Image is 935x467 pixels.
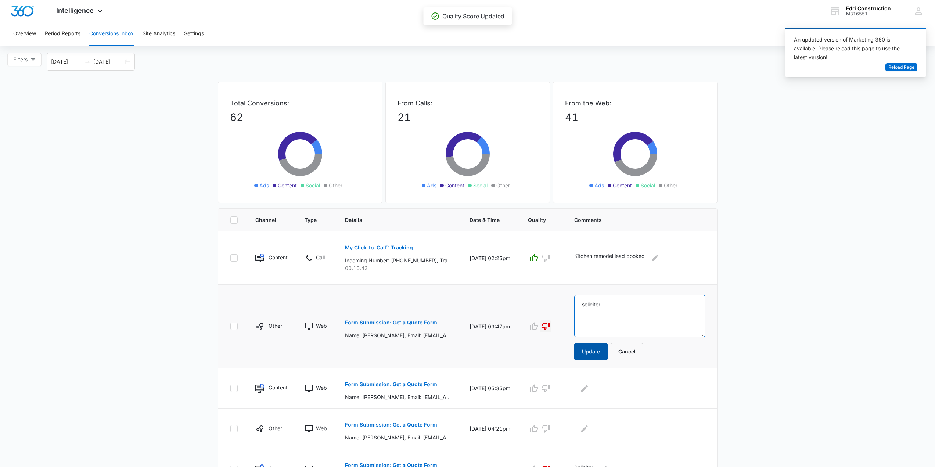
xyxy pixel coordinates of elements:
p: Content [269,254,287,261]
p: From Calls: [398,98,538,108]
p: Name: [PERSON_NAME], Email: [EMAIL_ADDRESS][DOMAIN_NAME], Phone: [PHONE_NUMBER], What Service(s) ... [345,393,452,401]
div: An updated version of Marketing 360 is available. Please reload this page to use the latest version! [794,35,909,62]
p: From the Web: [565,98,705,108]
p: My Click-to-Call™ Tracking [345,245,413,250]
span: Details [345,216,441,224]
p: Other [269,424,282,432]
span: Date & Time [470,216,500,224]
button: Conversions Inbox [89,22,134,46]
button: Edit Comments [579,423,590,435]
span: Content [278,182,297,189]
div: account name [846,6,891,11]
span: swap-right [84,59,90,65]
button: Period Reports [45,22,80,46]
span: Comments [574,216,695,224]
span: Intelligence [56,7,94,14]
span: Ads [427,182,436,189]
p: Form Submission: Get a Quote Form [345,320,437,325]
span: Content [445,182,464,189]
td: [DATE] 09:47am [461,285,519,368]
span: Other [664,182,677,189]
span: Other [329,182,342,189]
p: Web [316,322,327,330]
div: account id [846,11,891,17]
button: Form Submission: Get a Quote Form [345,376,437,393]
button: Form Submission: Get a Quote Form [345,416,437,434]
p: Kitchen remodel lead booked [574,252,645,264]
span: Content [613,182,632,189]
span: Quality [528,216,546,224]
p: Call [316,254,325,261]
span: Social [473,182,488,189]
span: Ads [259,182,269,189]
p: Incoming Number: [PHONE_NUMBER], Tracking Number: [PHONE_NUMBER], Ring To: [PHONE_NUMBER], Caller... [345,256,452,264]
p: 41 [565,109,705,125]
button: Overview [13,22,36,46]
span: Reload Page [888,64,914,71]
p: Web [316,424,327,432]
p: Quality Score Updated [442,12,504,21]
p: Total Conversions: [230,98,370,108]
span: Channel [255,216,276,224]
span: Social [306,182,320,189]
td: [DATE] 02:25pm [461,231,519,285]
button: Edit Comments [649,252,661,264]
span: Filters [13,55,28,64]
p: Web [316,384,327,392]
input: Start date [51,58,82,66]
span: Social [641,182,655,189]
button: My Click-to-Call™ Tracking [345,239,413,256]
textarea: solicitor [574,295,705,337]
button: Edit Comments [579,382,590,394]
button: Site Analytics [143,22,175,46]
p: 00:10:43 [345,264,452,272]
p: Form Submission: Get a Quote Form [345,382,437,387]
p: Form Submission: Get a Quote Form [345,422,437,427]
input: End date [93,58,124,66]
button: Reload Page [885,63,917,72]
p: 62 [230,109,370,125]
td: [DATE] 04:21pm [461,409,519,449]
button: Filters [7,53,42,66]
span: to [84,59,90,65]
p: Name: [PERSON_NAME], Email: [EMAIL_ADDRESS][DOMAIN_NAME], Phone: [PHONE_NUMBER], What Service(s) ... [345,331,452,339]
button: Form Submission: Get a Quote Form [345,314,437,331]
button: Cancel [611,343,643,360]
p: Content [269,384,287,391]
p: 21 [398,109,538,125]
span: Type [305,216,317,224]
span: Other [496,182,510,189]
button: Update [574,343,608,360]
button: Settings [184,22,204,46]
p: Other [269,322,282,330]
td: [DATE] 05:35pm [461,368,519,409]
span: Ads [594,182,604,189]
p: Name: [PERSON_NAME], Email: [EMAIL_ADDRESS][DOMAIN_NAME], Phone: [PHONE_NUMBER], What Service(s) ... [345,434,452,441]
